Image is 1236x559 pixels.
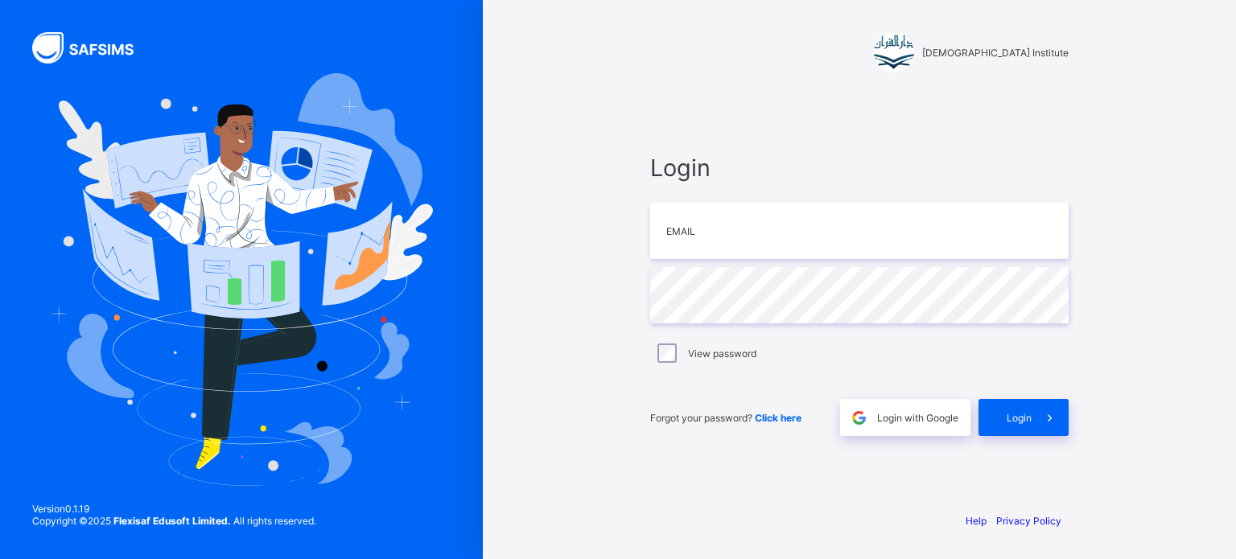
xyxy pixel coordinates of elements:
[650,412,801,424] span: Forgot your password?
[113,515,231,527] strong: Flexisaf Edusoft Limited.
[877,412,958,424] span: Login with Google
[650,154,1069,182] span: Login
[755,412,801,424] a: Click here
[50,73,433,485] img: Hero Image
[32,515,316,527] span: Copyright © 2025 All rights reserved.
[922,47,1069,59] span: [DEMOGRAPHIC_DATA] Institute
[996,515,1061,527] a: Privacy Policy
[850,409,868,427] img: google.396cfc9801f0270233282035f929180a.svg
[32,503,316,515] span: Version 0.1.19
[966,515,987,527] a: Help
[1007,412,1032,424] span: Login
[688,347,756,360] label: View password
[32,32,153,64] img: SAFSIMS Logo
